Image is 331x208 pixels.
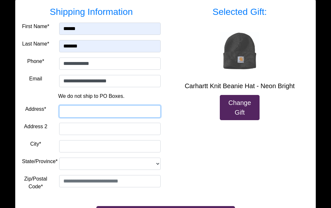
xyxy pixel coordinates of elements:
p: We do not ship to PO Boxes. [27,92,156,100]
h3: Shipping Information [22,6,161,17]
label: Zip/Postal Code* [22,175,49,191]
label: City* [30,140,41,148]
label: Email [29,75,42,83]
img: Carhartt Knit Beanie Hat - Neon Bright [214,25,266,77]
label: Last Name* [22,40,49,48]
h5: Carhartt Knit Beanie Hat - Neon Bright [170,82,309,90]
label: State/Province* [22,158,58,165]
a: Change Gift [220,95,260,120]
h3: Selected Gift: [170,6,309,17]
label: Phone* [27,57,44,65]
label: Address 2 [24,123,47,130]
label: Address* [25,105,46,113]
label: First Name* [22,23,49,30]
